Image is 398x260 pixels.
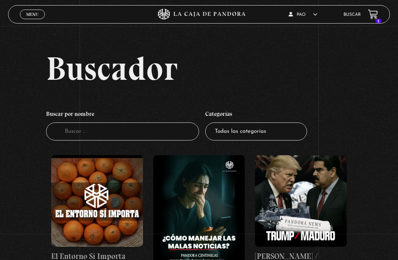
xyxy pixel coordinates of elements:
span: 1 [376,19,381,23]
a: Buscar [343,13,361,17]
a: 1 [368,10,378,19]
span: Pao [289,13,317,17]
span: Cerrar [24,18,41,24]
h2: Buscador [46,52,390,85]
h4: Buscar por nombre [46,107,199,122]
h4: Categorías [205,107,307,122]
span: Menu [26,12,38,17]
